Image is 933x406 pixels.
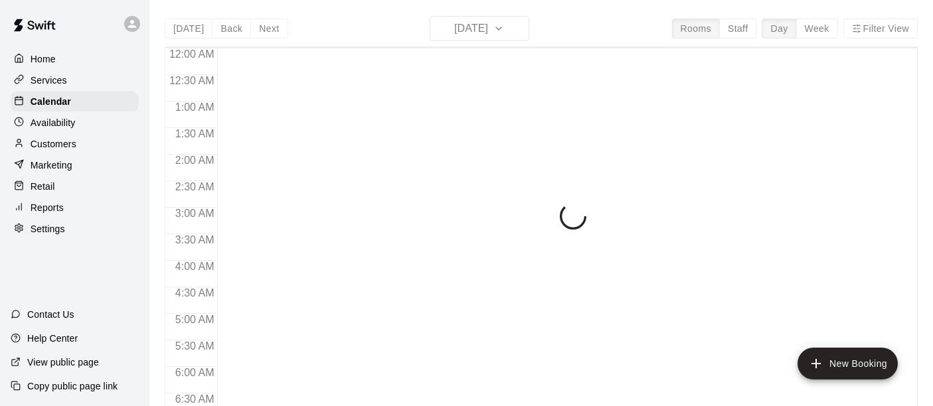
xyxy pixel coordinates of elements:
span: 4:00 AM [172,261,218,272]
span: 3:00 AM [172,208,218,219]
a: Calendar [11,92,139,111]
p: Services [31,74,67,87]
p: View public page [27,356,99,369]
p: Calendar [31,95,71,108]
p: Settings [31,222,65,236]
p: Help Center [27,332,78,345]
p: Copy public page link [27,379,118,393]
span: 5:00 AM [172,314,218,325]
span: 12:30 AM [166,75,218,86]
span: 6:00 AM [172,367,218,378]
span: 6:30 AM [172,393,218,405]
button: add [798,348,898,379]
a: Services [11,70,139,90]
a: Home [11,49,139,69]
p: Marketing [31,159,72,172]
p: Retail [31,180,55,193]
span: 1:00 AM [172,101,218,113]
a: Marketing [11,155,139,175]
span: 2:30 AM [172,181,218,192]
a: Retail [11,176,139,196]
span: 1:30 AM [172,128,218,139]
a: Reports [11,198,139,218]
p: Reports [31,201,64,214]
p: Home [31,52,56,66]
a: Availability [11,113,139,133]
p: Contact Us [27,308,74,321]
span: 3:30 AM [172,234,218,245]
a: Settings [11,219,139,239]
span: 12:00 AM [166,48,218,60]
span: 2:00 AM [172,155,218,166]
span: 5:30 AM [172,340,218,352]
p: Customers [31,137,76,151]
a: Customers [11,134,139,154]
span: 4:30 AM [172,287,218,299]
p: Availability [31,116,76,129]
